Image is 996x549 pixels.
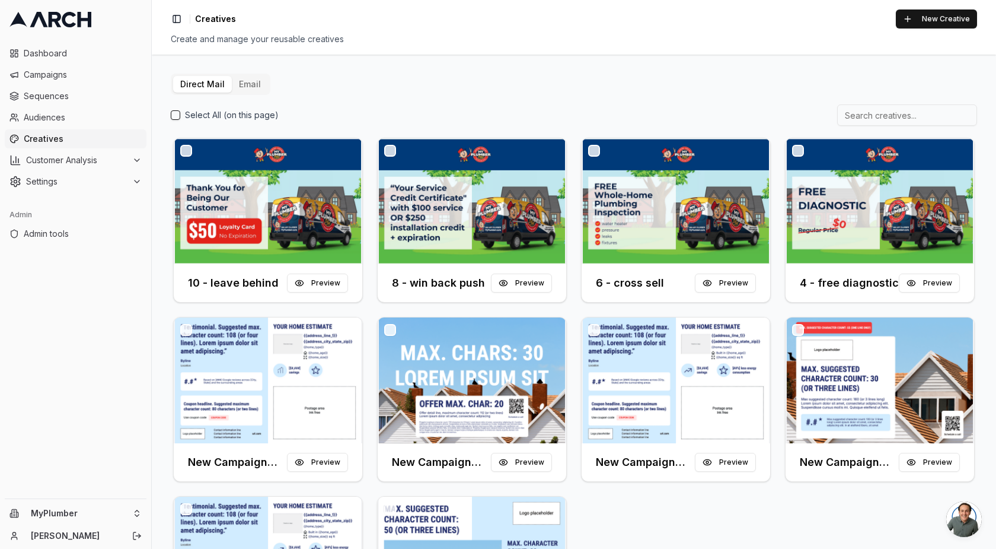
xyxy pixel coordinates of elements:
[582,318,770,443] img: Front creative for New Campaign (Back)
[129,528,145,544] button: Log out
[5,151,146,170] button: Customer Analysis
[786,138,974,264] img: Front creative for 4 - free diagnostic
[5,504,146,523] button: MyPlumber
[491,453,552,472] button: Preview
[195,13,236,25] nav: breadcrumb
[5,65,146,84] a: Campaigns
[5,205,146,224] div: Admin
[26,176,127,188] span: Settings
[899,453,960,472] button: Preview
[596,275,664,291] h3: 6 - cross sell
[31,508,127,519] span: MyPlumber
[24,90,142,102] span: Sequences
[5,172,146,191] button: Settings
[5,108,146,127] a: Audiences
[695,274,756,293] button: Preview
[378,138,566,264] img: Front creative for 8 - win back push
[31,530,119,542] a: [PERSON_NAME]
[24,69,142,81] span: Campaigns
[5,224,146,243] a: Admin tools
[185,109,279,121] label: Select All (on this page)
[392,275,485,291] h3: 8 - win back push
[596,454,695,471] h3: New Campaign (Back)
[174,318,362,443] img: Front creative for New Campaign (Back)
[5,129,146,148] a: Creatives
[24,47,142,59] span: Dashboard
[896,9,977,28] button: New Creative
[287,274,348,293] button: Preview
[800,275,899,291] h3: 4 - free diagnostic
[695,453,756,472] button: Preview
[5,87,146,106] a: Sequences
[24,228,142,240] span: Admin tools
[378,318,566,443] img: Front creative for New Campaign (Front)
[582,138,770,264] img: Front creative for 6 - cross sell
[173,76,232,93] button: Direct Mail
[392,454,491,471] h3: New Campaign (Front)
[946,502,982,537] div: Open chat
[899,274,960,293] button: Preview
[786,318,974,443] img: Front creative for New Campaign (Front)
[5,44,146,63] a: Dashboard
[491,274,552,293] button: Preview
[188,275,279,291] h3: 10 - leave behind
[837,104,977,126] input: Search creatives...
[195,13,236,25] span: Creatives
[24,112,142,123] span: Audiences
[287,453,348,472] button: Preview
[24,133,142,145] span: Creatives
[800,454,899,471] h3: New Campaign (Front)
[26,154,127,166] span: Customer Analysis
[232,76,268,93] button: Email
[174,138,362,264] img: Front creative for 10 - leave behind
[171,33,977,45] div: Create and manage your reusable creatives
[188,454,287,471] h3: New Campaign (Back)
